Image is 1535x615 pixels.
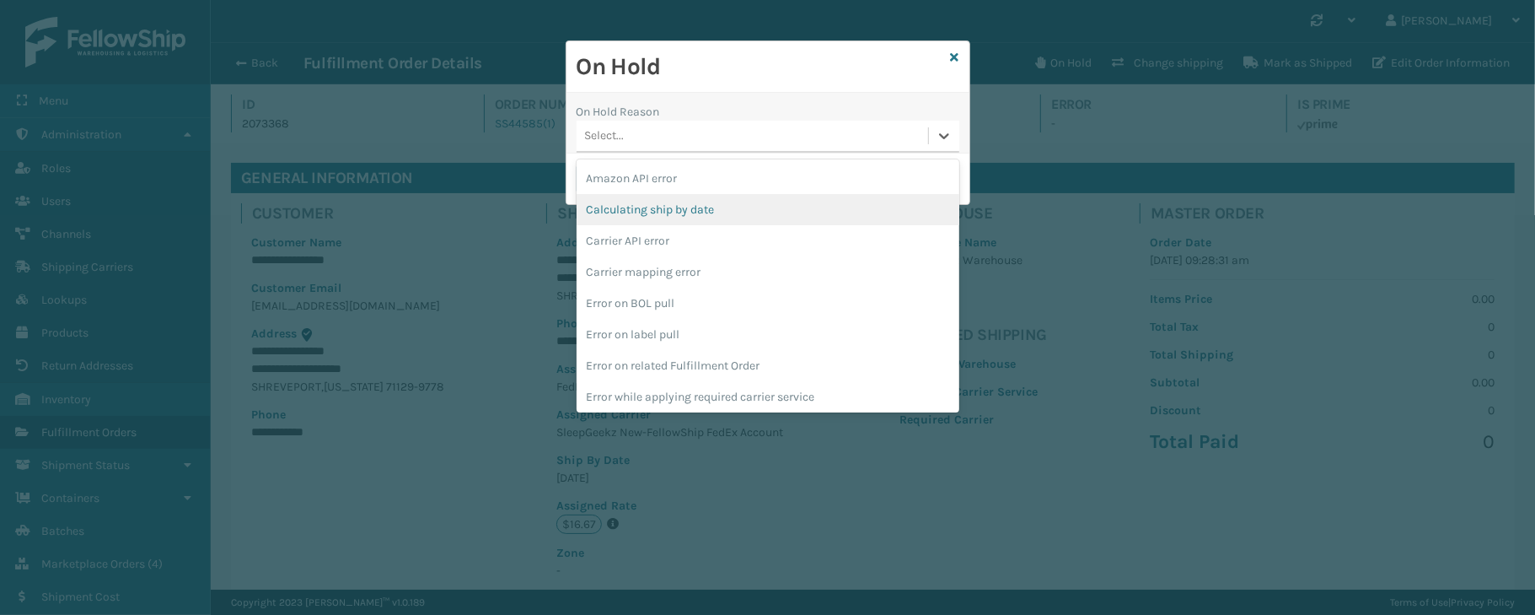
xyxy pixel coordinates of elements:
[577,319,959,350] div: Error on label pull
[577,194,959,225] div: Calculating ship by date
[585,127,625,145] div: Select...
[577,381,959,413] div: Error while applying required carrier service
[577,256,959,288] div: Carrier mapping error
[577,288,959,319] div: Error on BOL pull
[577,225,959,256] div: Carrier API error
[577,51,944,82] h2: On Hold
[577,103,660,121] label: On Hold Reason
[577,163,959,194] div: Amazon API error
[577,350,959,381] div: Error on related Fulfillment Order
